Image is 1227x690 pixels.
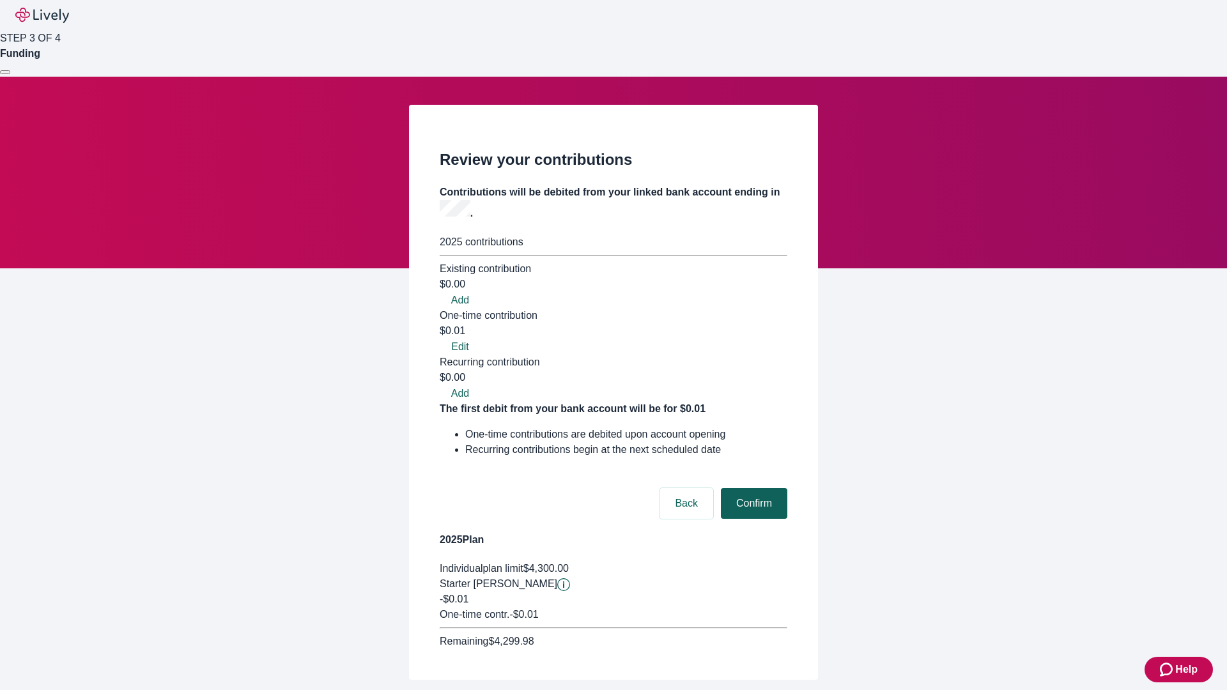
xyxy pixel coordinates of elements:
svg: Starter penny details [557,578,570,591]
span: - $0.01 [509,609,538,620]
span: $4,300.00 [523,563,569,574]
h4: 2025 Plan [440,532,787,548]
li: Recurring contributions begin at the next scheduled date [465,442,787,457]
div: 2025 contributions [440,234,787,250]
span: Help [1175,662,1198,677]
button: Confirm [721,488,787,519]
button: Add [440,386,481,401]
span: Remaining [440,636,488,647]
span: One-time contr. [440,609,509,620]
li: One-time contributions are debited upon account opening [465,427,787,442]
span: -$0.01 [440,594,468,604]
button: Lively will contribute $0.01 to establish your account [557,578,570,591]
svg: Zendesk support icon [1160,662,1175,677]
button: Zendesk support iconHelp [1145,657,1213,682]
div: $0.00 [440,370,787,385]
img: Lively [15,8,69,23]
button: Edit [440,339,481,355]
strong: The first debit from your bank account will be for $0.01 [440,403,706,414]
div: One-time contribution [440,308,787,323]
span: $4,299.98 [488,636,534,647]
h4: Contributions will be debited from your linked bank account ending in . [440,185,787,221]
button: Add [440,293,481,308]
h2: Review your contributions [440,148,787,171]
div: $0.01 [440,323,787,339]
button: Back [660,488,713,519]
div: $0.00 [440,277,787,292]
span: Starter [PERSON_NAME] [440,578,557,589]
span: Individual plan limit [440,563,523,574]
div: Recurring contribution [440,355,787,370]
div: Existing contribution [440,261,787,277]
